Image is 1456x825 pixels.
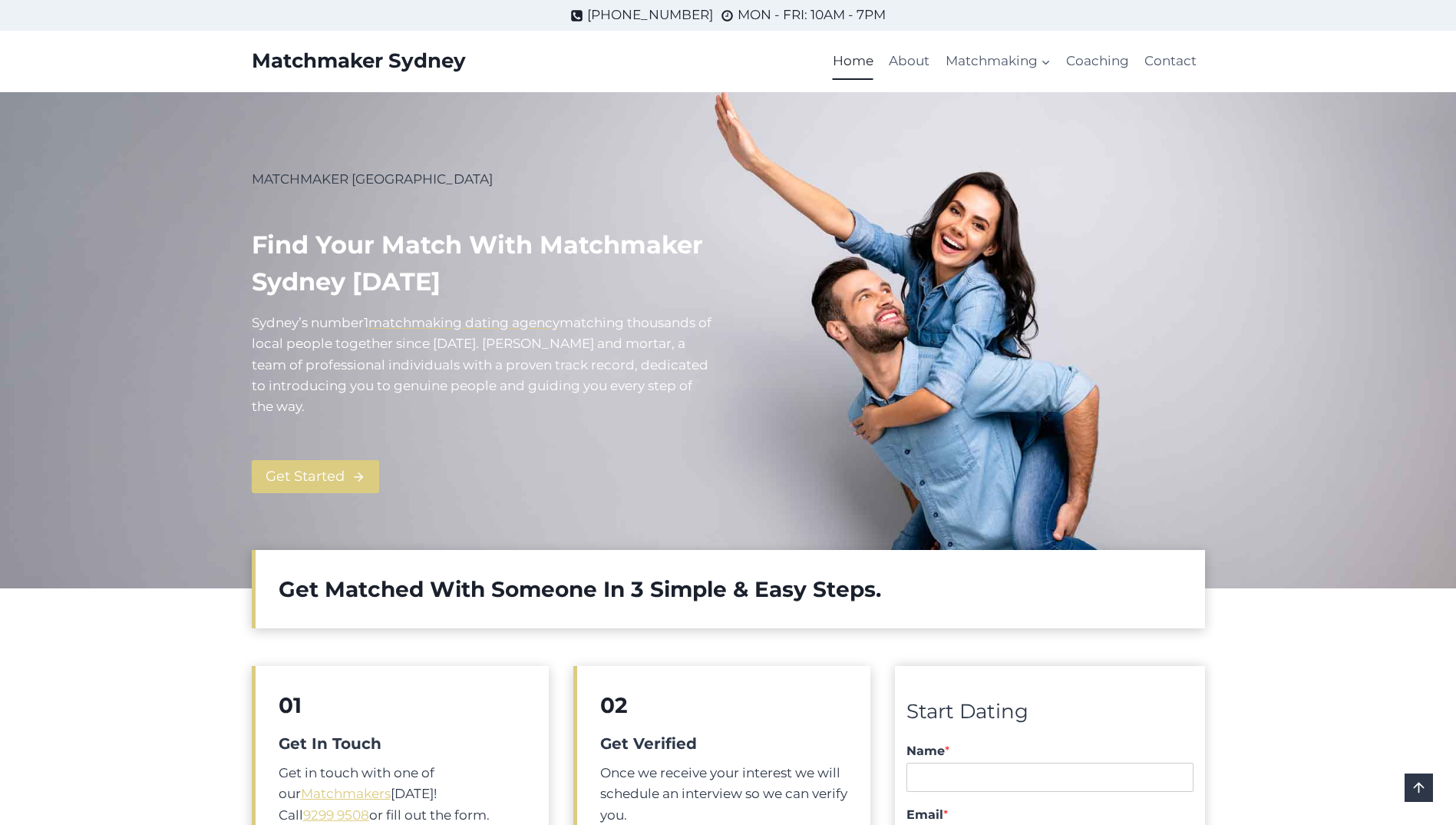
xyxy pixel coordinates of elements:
[266,466,345,488] span: Get Started
[906,744,1193,760] label: Name
[946,51,1051,71] span: Matchmaking
[600,689,847,721] h2: 02
[906,807,1193,823] label: Email
[825,43,1205,80] nav: Primary Navigation
[252,227,716,300] h1: Find your match with Matchmaker Sydney [DATE]
[587,5,713,25] span: [PHONE_NUMBER]
[252,169,716,190] p: MATCHMAKER [GEOGRAPHIC_DATA]
[252,460,379,493] a: Get Started
[364,315,368,330] mark: 1
[937,43,1058,80] a: Matchmaking
[825,43,881,80] a: Home
[738,5,886,25] span: MON - FRI: 10AM - 7PM
[570,5,713,25] a: [PHONE_NUMBER]
[252,313,716,417] p: Sydney’s number atching thousands of local people together since [DATE]. [PERSON_NAME] and mortar...
[252,49,466,73] a: Matchmaker Sydney
[1058,43,1137,80] a: Coaching
[1137,43,1204,80] a: Contact
[906,696,1193,728] div: Start Dating
[279,732,526,755] h5: Get In Touch
[301,786,391,801] a: Matchmakers
[600,732,847,755] h5: Get Verified
[303,807,369,823] a: 9299 9508
[1405,774,1433,802] a: Scroll to top
[881,43,937,80] a: About
[368,315,560,330] a: matchmaking dating agency
[279,689,526,721] h2: 01
[279,573,1182,605] h2: Get Matched With Someone In 3 Simple & Easy Steps.​
[560,315,573,330] mark: m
